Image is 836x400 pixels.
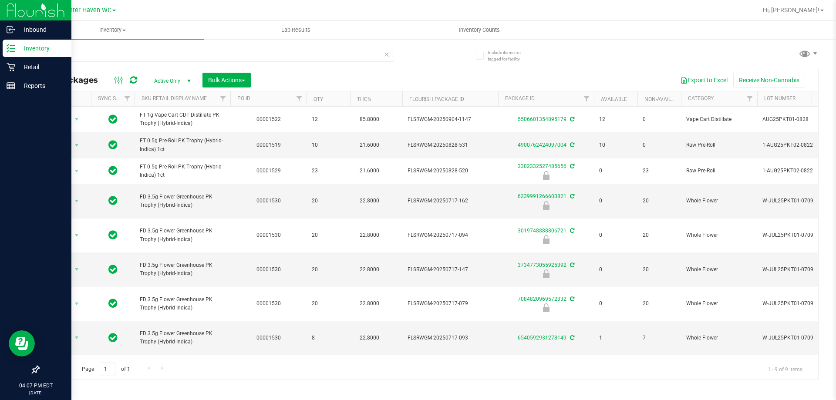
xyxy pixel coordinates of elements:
[355,139,384,151] span: 21.6000
[408,141,493,149] span: FLSRWGM-20250828-531
[599,141,632,149] span: 10
[202,73,251,87] button: Bulk Actions
[408,231,493,239] span: FLSRWGM-20250717-094
[15,62,67,72] p: Retail
[71,139,82,151] span: select
[312,299,345,308] span: 20
[100,363,115,376] input: 1
[7,63,15,71] inline-svg: Retail
[142,95,207,101] a: Sku Retail Display Name
[74,363,137,376] span: Page of 1
[569,163,574,169] span: Sync from Compliance System
[686,115,752,124] span: Vape Cart Distillate
[569,193,574,199] span: Sync from Compliance System
[518,193,566,199] a: 6239991266603821
[569,142,574,148] span: Sync from Compliance System
[312,167,345,175] span: 23
[384,49,390,60] span: Clear
[762,115,817,124] span: AUG25PKT01-0828
[518,296,566,302] a: 7084820969572332
[21,26,204,34] span: Inventory
[140,261,225,278] span: FD 3.5g Flower Greenhouse PK Trophy (Hybrid-Indica)
[71,298,82,310] span: select
[408,115,493,124] span: FLSRWGM-20250904-1147
[408,197,493,205] span: FLSRWGM-20250717-162
[71,229,82,242] span: select
[108,263,118,276] span: In Sync
[208,77,245,84] span: Bulk Actions
[71,263,82,276] span: select
[312,141,345,149] span: 10
[518,262,566,268] a: 3734773055925392
[140,227,225,243] span: FD 3.5g Flower Greenhouse PK Trophy (Hybrid-Indica)
[313,96,323,102] a: Qty
[256,198,281,204] a: 00001530
[686,141,752,149] span: Raw Pre-Roll
[140,137,225,153] span: FT 0.5g Pre-Roll PK Trophy (Hybrid-Indica) 1ct
[256,266,281,272] a: 00001530
[409,96,464,102] a: Flourish Package ID
[644,96,683,102] a: Non-Available
[108,332,118,344] span: In Sync
[643,197,676,205] span: 20
[599,197,632,205] span: 0
[237,95,250,101] a: PO ID
[497,269,595,278] div: Newly Received
[599,266,632,274] span: 0
[408,299,493,308] span: FLSRWGM-20250717-079
[762,141,817,149] span: 1-AUG25PKT02-0822
[569,116,574,122] span: Sync from Compliance System
[256,116,281,122] a: 00001522
[569,296,574,302] span: Sync from Compliance System
[256,300,281,306] a: 00001530
[761,363,809,376] span: 1 - 9 of 9 items
[447,26,512,34] span: Inventory Counts
[569,262,574,268] span: Sync from Compliance System
[518,228,566,234] a: 3019748888806721
[355,195,384,207] span: 22.8000
[71,165,82,177] span: select
[108,195,118,207] span: In Sync
[808,91,823,106] a: Filter
[256,168,281,174] a: 00001529
[686,334,752,342] span: Whole Flower
[7,81,15,90] inline-svg: Reports
[686,299,752,308] span: Whole Flower
[355,113,384,126] span: 85.8000
[569,228,574,234] span: Sync from Compliance System
[569,335,574,341] span: Sync from Compliance System
[4,390,67,396] p: [DATE]
[686,167,752,175] span: Raw Pre-Roll
[108,113,118,125] span: In Sync
[312,231,345,239] span: 20
[518,335,566,341] a: 6540592931278149
[355,332,384,344] span: 22.8000
[38,49,394,62] input: Search Package ID, Item Name, SKU, Lot or Part Number...
[355,229,384,242] span: 22.8000
[762,197,817,205] span: W-JUL25PKT01-0709
[518,142,566,148] a: 4900762424097004
[643,115,676,124] span: 0
[140,193,225,209] span: FD 3.5g Flower Greenhouse PK Trophy (Hybrid-Indica)
[108,165,118,177] span: In Sync
[388,21,571,39] a: Inventory Counts
[71,195,82,207] span: select
[108,229,118,241] span: In Sync
[62,7,111,14] span: Winter Haven WC
[497,303,595,312] div: Newly Received
[599,167,632,175] span: 0
[408,167,493,175] span: FLSRWGM-20250828-520
[216,91,230,106] a: Filter
[108,139,118,151] span: In Sync
[355,263,384,276] span: 22.8000
[140,329,225,346] span: FD 3.5g Flower Greenhouse PK Trophy (Hybrid-Indica)
[762,334,817,342] span: W-JUL25PKT01-0709
[599,231,632,239] span: 0
[312,334,345,342] span: 8
[686,231,752,239] span: Whole Flower
[256,335,281,341] a: 00001530
[408,266,493,274] span: FLSRWGM-20250717-147
[505,95,535,101] a: Package ID
[408,334,493,342] span: FLSRWGM-20250717-093
[599,334,632,342] span: 1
